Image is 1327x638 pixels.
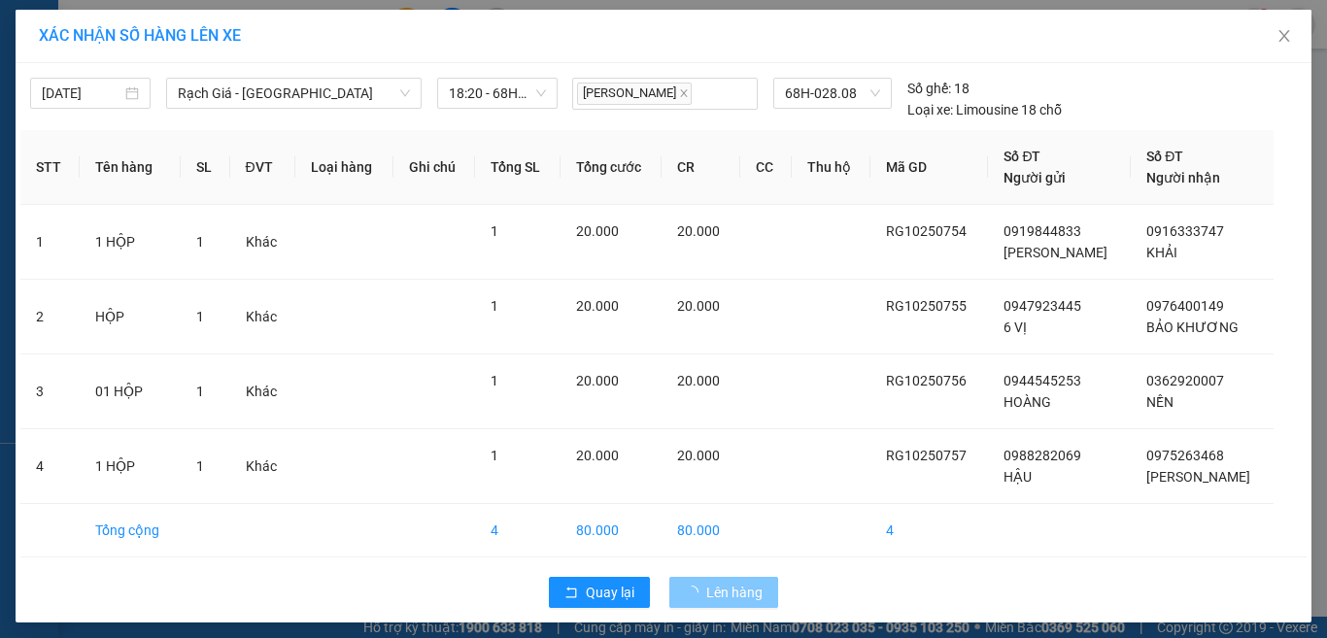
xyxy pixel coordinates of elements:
span: 20.000 [677,373,720,388]
th: STT [20,130,80,205]
th: Tổng cước [561,130,663,205]
span: RG10250756 [886,373,967,388]
span: 1 [491,298,498,314]
span: HOÀNG [1004,394,1051,410]
span: RG10250755 [886,298,967,314]
span: Quay lại [586,582,634,603]
th: CC [740,130,792,205]
span: down [399,87,411,99]
span: KHẢI [1146,245,1177,260]
span: close [679,88,689,98]
span: 20.000 [576,223,619,239]
span: RG10250754 [886,223,967,239]
span: 0919844833 [1004,223,1081,239]
td: Khác [230,429,296,504]
td: 4 [20,429,80,504]
td: Tổng cộng [80,504,181,557]
th: CR [662,130,739,205]
span: 20.000 [576,448,619,463]
th: ĐVT [230,130,296,205]
td: 4 [870,504,989,557]
span: 68H-028.08 [785,79,880,108]
span: BẢO KHƯƠNG [1146,319,1239,335]
th: SL [181,130,230,205]
span: close [1276,28,1292,44]
span: Người gửi [1004,170,1066,185]
span: 1 [196,384,204,399]
span: 20.000 [677,448,720,463]
span: HẬU [1004,469,1032,485]
td: 1 HỘP [80,205,181,280]
span: Số ghế: [907,78,951,99]
span: 1 [196,309,204,324]
span: 0944545253 [1004,373,1081,388]
button: rollbackQuay lại [549,577,650,608]
th: Thu hộ [792,130,870,205]
td: 4 [475,504,561,557]
span: Lên hàng [706,582,763,603]
span: 18:20 - 68H-028.08 [449,79,546,108]
td: HỘP [80,280,181,354]
span: 20.000 [576,298,619,314]
span: 0988282069 [1004,448,1081,463]
div: 18 [907,78,970,99]
span: 20.000 [677,223,720,239]
th: Tên hàng [80,130,181,205]
th: Loại hàng [295,130,392,205]
span: 0947923445 [1004,298,1081,314]
td: 80.000 [662,504,739,557]
td: 1 [20,205,80,280]
span: [PERSON_NAME] [577,83,692,105]
span: Loại xe: [907,99,953,120]
th: Mã GD [870,130,989,205]
th: Tổng SL [475,130,561,205]
span: 20.000 [677,298,720,314]
span: 0976400149 [1146,298,1224,314]
span: loading [685,586,706,599]
span: Người nhận [1146,170,1220,185]
td: 80.000 [561,504,663,557]
span: [PERSON_NAME] [1146,469,1250,485]
span: [PERSON_NAME] [1004,245,1107,260]
span: RG10250757 [886,448,967,463]
span: Số ĐT [1004,149,1040,164]
td: Khác [230,280,296,354]
td: 2 [20,280,80,354]
span: 6 VỊ [1004,319,1027,335]
input: 12/10/2025 [42,83,121,104]
td: Khác [230,205,296,280]
button: Close [1257,10,1311,64]
span: Rạch Giá - Hà Tiên [178,79,410,108]
span: NỀN [1146,394,1174,410]
td: Khác [230,354,296,429]
td: 01 HỘP [80,354,181,429]
span: 0362920007 [1146,373,1224,388]
span: 1 [491,223,498,239]
span: 1 [196,458,204,474]
th: Ghi chú [393,130,476,205]
span: 0975263468 [1146,448,1224,463]
span: 20.000 [576,373,619,388]
span: rollback [564,586,578,601]
span: 1 [491,448,498,463]
span: 1 [196,234,204,250]
td: 3 [20,354,80,429]
span: Số ĐT [1146,149,1183,164]
span: XÁC NHẬN SỐ HÀNG LÊN XE [39,26,241,45]
td: 1 HỘP [80,429,181,504]
span: 0916333747 [1146,223,1224,239]
span: 1 [491,373,498,388]
div: Limousine 18 chỗ [907,99,1062,120]
button: Lên hàng [669,577,778,608]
